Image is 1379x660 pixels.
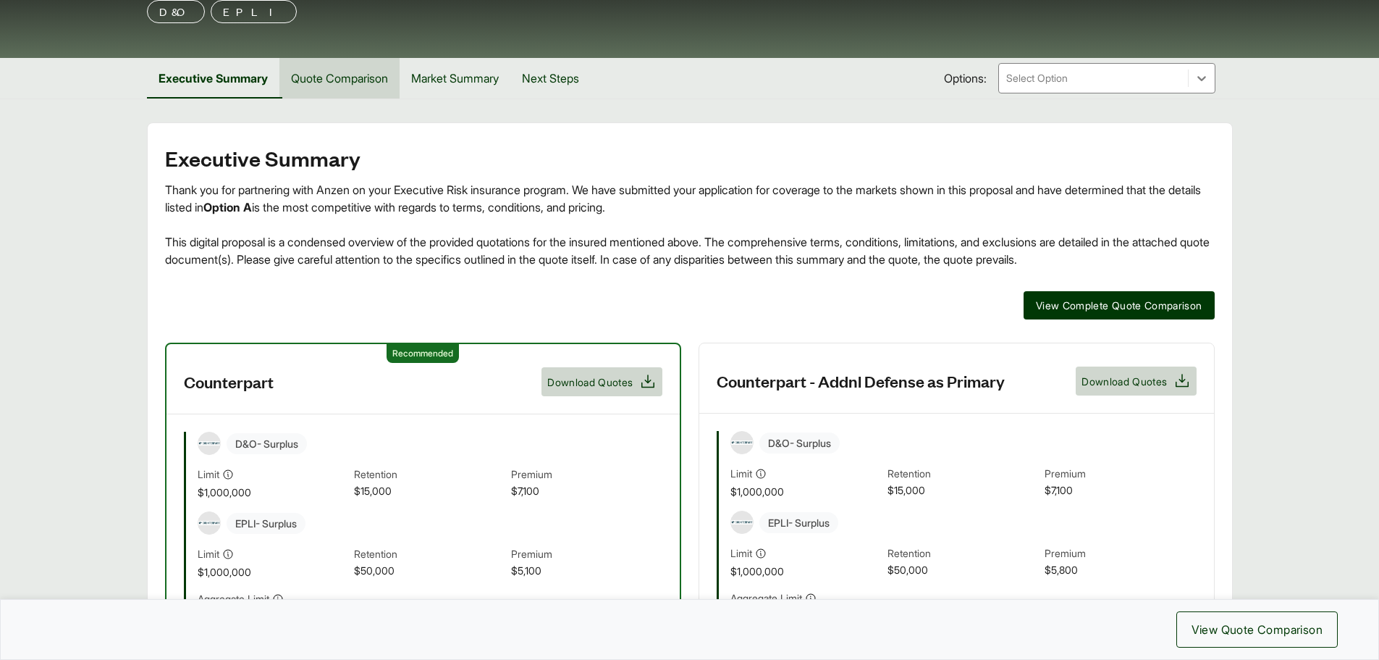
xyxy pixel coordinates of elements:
span: Retention [354,546,505,563]
span: $7,100 [511,483,662,500]
span: $1,000,000 [198,564,349,580]
span: $7,100 [1045,483,1196,499]
button: Executive Summary [147,58,279,99]
span: View Complete Quote Comparison [1036,298,1202,313]
img: Counterpart [198,441,220,446]
button: Quote Comparison [279,58,400,99]
span: Limit [198,467,219,482]
span: Premium [1045,466,1196,483]
span: Premium [511,546,662,563]
span: $1,000,000 [198,485,349,500]
span: Retention [354,467,505,483]
span: View Quote Comparison [1192,621,1323,638]
span: D&O - Surplus [759,433,840,454]
span: Options: [944,70,987,87]
span: Retention [887,546,1039,562]
span: $15,000 [354,483,505,500]
span: Retention [887,466,1039,483]
span: Download Quotes [1081,374,1167,389]
strong: Option A [203,200,252,214]
img: Counterpart [731,440,753,445]
h3: Counterpart [184,371,274,393]
span: D&O - Surplus [227,433,307,454]
span: Limit [198,546,219,561]
span: $50,000 [887,562,1039,579]
span: Aggregate Limit [730,590,802,606]
h2: Executive Summary [165,146,1215,170]
p: EPLI [223,3,284,20]
button: Next Steps [510,58,591,99]
span: Download Quotes [547,375,633,390]
span: Premium [511,467,662,483]
p: D&O [159,3,193,20]
img: Counterpart [198,521,220,525]
button: Market Summary [400,58,510,99]
span: $50,000 [354,563,505,580]
span: $15,000 [887,483,1039,499]
button: View Quote Comparison [1176,611,1338,648]
button: Download Quotes [1076,367,1196,396]
span: $1,000,000 [730,564,882,579]
button: Download Quotes [541,367,662,396]
span: Premium [1045,546,1196,562]
span: Aggregate Limit [198,591,269,606]
span: Limit [730,466,752,481]
h3: Counterpart - Addnl Defense as Primary [717,370,1005,392]
div: Thank you for partnering with Anzen on your Executive Risk insurance program. We have submitted y... [165,181,1215,268]
span: EPLI - Surplus [227,513,305,534]
img: Counterpart [731,520,753,525]
span: Limit [730,546,752,561]
span: EPLI - Surplus [759,512,838,533]
span: $5,100 [511,563,662,580]
span: $5,800 [1045,562,1196,579]
span: $1,000,000 [730,484,882,499]
button: View Complete Quote Comparison [1024,291,1215,319]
